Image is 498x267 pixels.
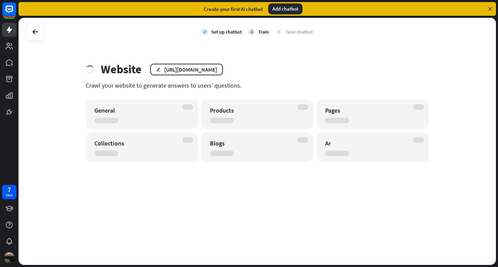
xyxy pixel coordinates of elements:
div: General [94,106,177,114]
div: Website [101,62,142,76]
div: 7 [8,187,11,193]
div: Products [210,106,293,114]
div: 2 [249,29,255,35]
div: Train [258,29,269,35]
a: 7 days [2,185,16,199]
div: days [6,193,13,198]
div: Crawl your website to generate answers to users’ questions. [86,81,429,89]
i: edit [156,67,161,72]
div: Add chatbot [268,3,303,14]
button: Open LiveChat chat widget [5,3,26,23]
div: 3 [276,29,282,35]
div: Collections [94,139,177,147]
div: Create your first AI chatbot [204,6,263,12]
div: Set up chatbot [211,29,242,35]
div: Ar [325,139,408,147]
div: [URL][DOMAIN_NAME] [164,66,217,73]
i: check [202,29,208,35]
div: Tune chatbot [285,29,313,35]
div: Blogs [210,139,293,147]
div: Pages [325,106,408,114]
